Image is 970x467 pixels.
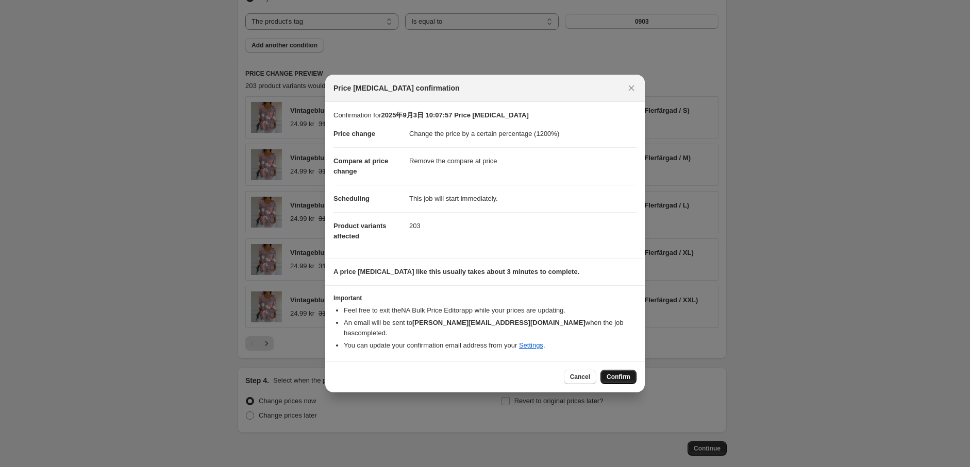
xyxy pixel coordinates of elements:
button: Close [624,81,639,95]
a: Settings [519,341,543,349]
h3: Important [333,294,637,302]
span: Compare at price change [333,157,388,175]
li: You can update your confirmation email address from your . [344,340,637,351]
dd: This job will start immediately. [409,185,637,212]
span: Scheduling [333,195,370,202]
b: 2025年9月3日 10:07:57 Price [MEDICAL_DATA] [381,111,528,119]
span: Cancel [570,373,590,381]
span: Confirm [607,373,630,381]
span: Product variants affected [333,222,387,240]
li: An email will be sent to when the job has completed . [344,318,637,338]
li: Feel free to exit the NA Bulk Price Editor app while your prices are updating. [344,305,637,316]
span: Price [MEDICAL_DATA] confirmation [333,83,460,93]
span: Price change [333,130,375,137]
b: [PERSON_NAME][EMAIL_ADDRESS][DOMAIN_NAME] [412,319,586,326]
button: Cancel [564,370,596,384]
button: Confirm [600,370,637,384]
dd: Remove the compare at price [409,147,637,175]
p: Confirmation for [333,110,637,120]
b: A price [MEDICAL_DATA] like this usually takes about 3 minutes to complete. [333,268,579,275]
dd: 203 [409,212,637,239]
dd: Change the price by a certain percentage (1200%) [409,120,637,147]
